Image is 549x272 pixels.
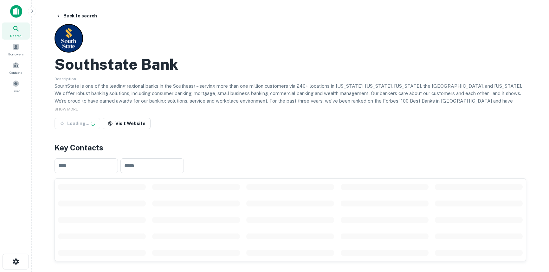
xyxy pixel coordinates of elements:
[10,70,22,75] span: Contacts
[2,59,30,76] a: Contacts
[55,107,78,111] span: SHOW MORE
[10,33,22,38] span: Search
[2,22,30,40] a: Search
[103,118,151,129] a: Visit Website
[55,77,76,81] span: Description
[55,142,526,153] h4: Key Contacts
[2,78,30,95] a: Saved
[55,55,178,73] h2: Southstate Bank
[55,179,526,261] div: scrollable content
[2,41,30,58] a: Borrowers
[517,221,549,252] iframe: Chat Widget
[10,5,22,18] img: capitalize-icon.png
[11,88,21,93] span: Saved
[55,82,526,120] p: SouthState is one of the leading regional banks in the Southeast – serving more than one million ...
[8,52,23,57] span: Borrowers
[53,10,100,22] button: Back to search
